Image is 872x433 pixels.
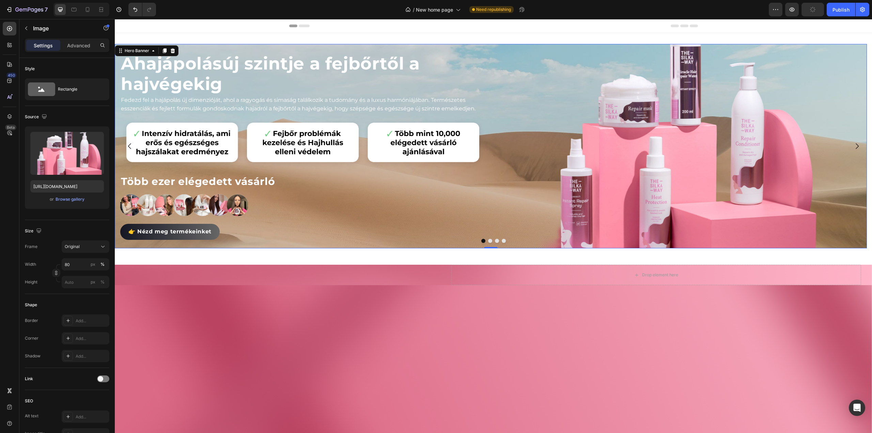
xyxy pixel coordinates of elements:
[25,376,33,382] div: Link
[25,279,37,285] label: Height
[416,6,453,13] span: New home page
[34,42,53,49] p: Settings
[100,261,105,267] div: %
[25,227,43,236] div: Size
[55,196,85,203] button: Browse gallery
[413,6,415,13] span: /
[9,29,36,35] div: Hero Banner
[25,398,33,404] div: SEO
[527,253,563,259] div: Drop element here
[25,66,35,72] div: Style
[25,302,37,308] div: Shape
[98,260,107,268] button: px
[6,73,16,78] div: 450
[849,400,865,416] div: Open Intercom Messenger
[76,353,108,359] div: Add...
[3,3,51,16] button: 7
[45,5,48,14] p: 7
[25,318,38,324] div: Border
[128,3,156,16] div: Undo/Redo
[827,3,855,16] button: Publish
[25,261,36,267] label: Width
[91,279,95,285] div: px
[733,118,752,137] button: Carousel Next Arrow
[380,220,384,224] button: Dot
[76,318,108,324] div: Add...
[50,195,54,203] span: or
[65,244,80,250] span: Original
[25,335,38,341] div: Corner
[91,261,95,267] div: px
[387,220,391,224] button: Dot
[476,6,511,13] span: Need republishing
[89,278,97,286] button: %
[25,353,41,359] div: Shadow
[62,276,109,288] input: px%
[25,413,38,419] div: Alt text
[367,220,371,224] button: Dot
[67,42,90,49] p: Advanced
[5,125,16,130] div: Beta
[76,414,108,420] div: Add...
[373,220,377,224] button: Dot
[62,258,109,270] input: px%
[30,180,104,192] input: https://example.com/image.jpg
[115,19,872,433] iframe: Design area
[33,24,91,32] p: Image
[98,278,107,286] button: px
[58,81,99,97] div: Rectangle
[56,196,84,202] div: Browse gallery
[100,279,105,285] div: %
[832,6,850,13] div: Publish
[25,112,48,122] div: Source
[76,336,108,342] div: Add...
[62,241,109,253] button: Original
[89,260,97,268] button: %
[25,244,37,250] label: Frame
[30,132,104,175] img: preview-image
